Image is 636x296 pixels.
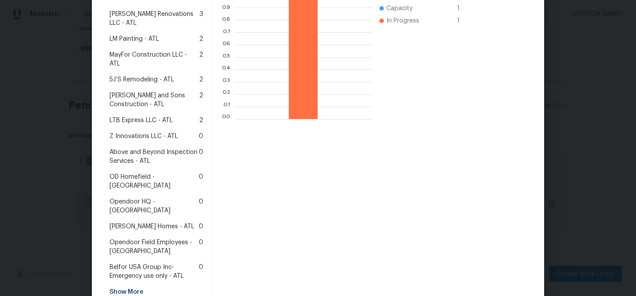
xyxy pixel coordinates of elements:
[110,116,173,125] span: LTB Express LLC - ATL
[386,4,413,13] span: Capacity
[223,30,230,35] text: 0.7
[199,91,203,109] span: 2
[110,263,199,281] span: Belfor USA Group Inc-Emergency use only - ATL
[386,16,419,25] span: In Progress
[199,263,203,281] span: 0
[110,132,178,141] span: Z Innovations LLC - ATL
[199,35,203,43] span: 2
[199,132,203,141] span: 0
[222,42,230,47] text: 0.6
[199,148,203,165] span: 0
[222,67,230,72] text: 0.4
[200,10,203,27] span: 3
[110,238,199,256] span: Opendoor Field Employees - [GEOGRAPHIC_DATA]
[457,16,471,25] span: 1
[222,79,230,85] text: 0.3
[110,173,199,190] span: OD Homefield - [GEOGRAPHIC_DATA]
[222,116,230,122] text: 0.0
[110,148,199,165] span: Above and Beyond Inspection Services - ATL
[222,92,230,97] text: 0.2
[222,5,230,10] text: 0.9
[222,17,230,23] text: 0.8
[199,116,203,125] span: 2
[110,197,199,215] span: Opendoor HQ - [GEOGRAPHIC_DATA]
[110,10,200,27] span: [PERSON_NAME] Renovations LLC - ATL
[110,35,159,43] span: LM Painting - ATL
[199,75,203,84] span: 2
[199,173,203,190] span: 0
[457,4,471,13] span: 1
[223,104,230,109] text: 0.1
[199,238,203,256] span: 0
[199,50,203,68] span: 2
[199,222,203,231] span: 0
[222,54,230,60] text: 0.5
[110,222,194,231] span: [PERSON_NAME] Homes - ATL
[199,197,203,215] span: 0
[110,50,199,68] span: MayFor Construction LLC - ATL
[110,75,174,84] span: 5J’S Remodeling - ATL
[110,91,199,109] span: [PERSON_NAME] and Sons Construction - ATL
